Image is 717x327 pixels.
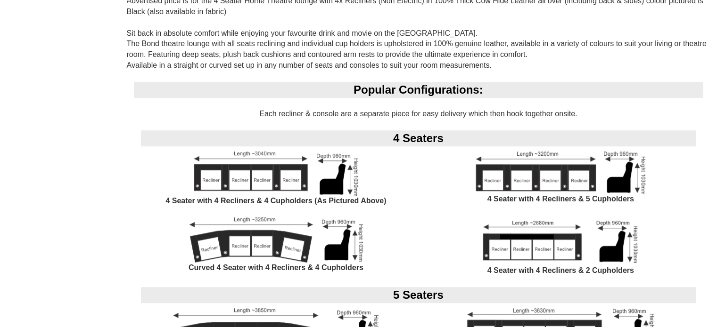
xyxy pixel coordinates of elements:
[134,82,703,98] div: Popular Configurations:
[189,217,363,263] img: 4 Seater Curved Theatre Lounge
[141,287,696,303] div: 5 Seaters
[165,197,386,205] b: 4 Seater with 4 Recliners & 4 Cupholders (As Pictured Above)
[476,152,645,194] img: 4 Seater Theatre Lounge
[487,195,634,203] b: 4 Seater with 4 Recliners & 5 Cupholders
[141,130,696,146] div: 4 Seaters
[478,217,643,265] img: 4 Seater Theatre Lounge
[487,266,634,274] b: 4 Seater with 4 Recliners & 2 Cupholders
[194,152,358,196] img: 4 Seater Theatre Lounge
[189,263,363,271] b: Curved 4 Seater with 4 Recliners & 4 Cupholders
